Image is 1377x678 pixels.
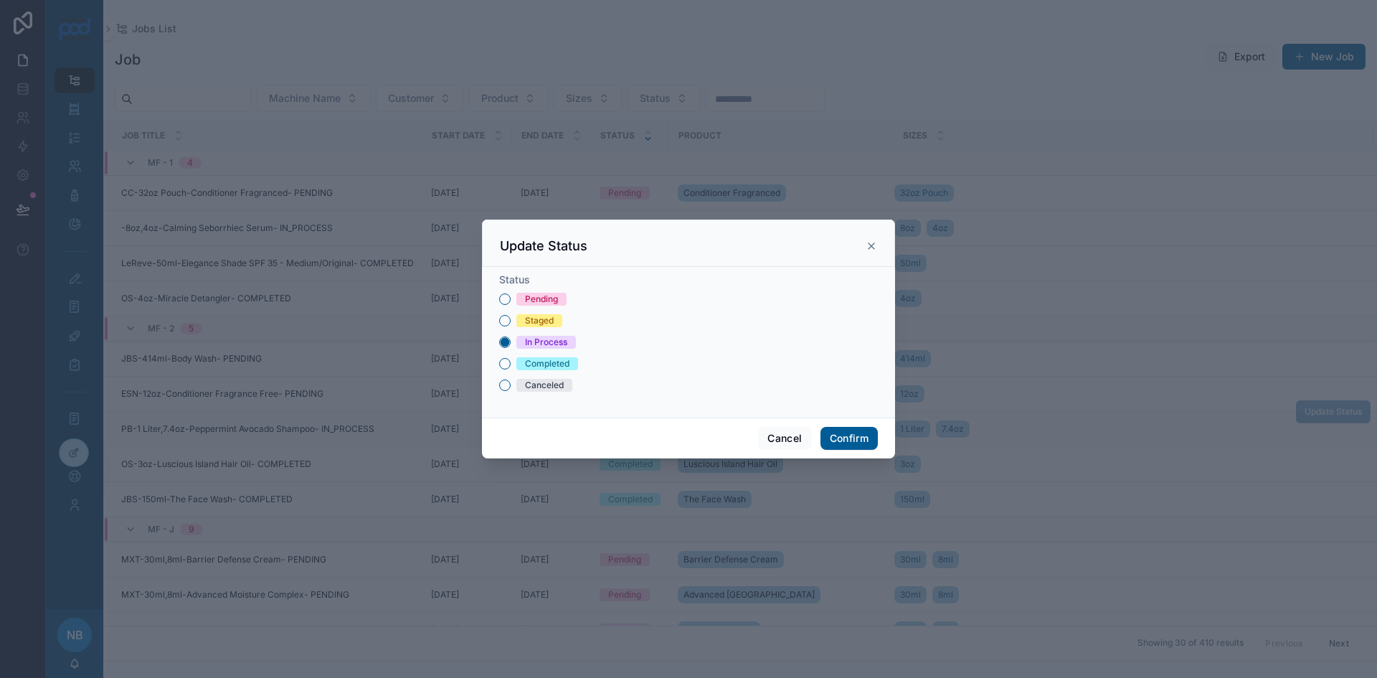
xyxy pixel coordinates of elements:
div: Staged [525,314,554,327]
div: Canceled [525,379,564,392]
h3: Update Status [500,237,587,255]
div: In Process [525,336,567,349]
div: Pending [525,293,558,306]
span: Status [499,273,530,286]
button: Cancel [758,427,811,450]
button: Confirm [820,427,878,450]
div: Completed [525,357,569,370]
